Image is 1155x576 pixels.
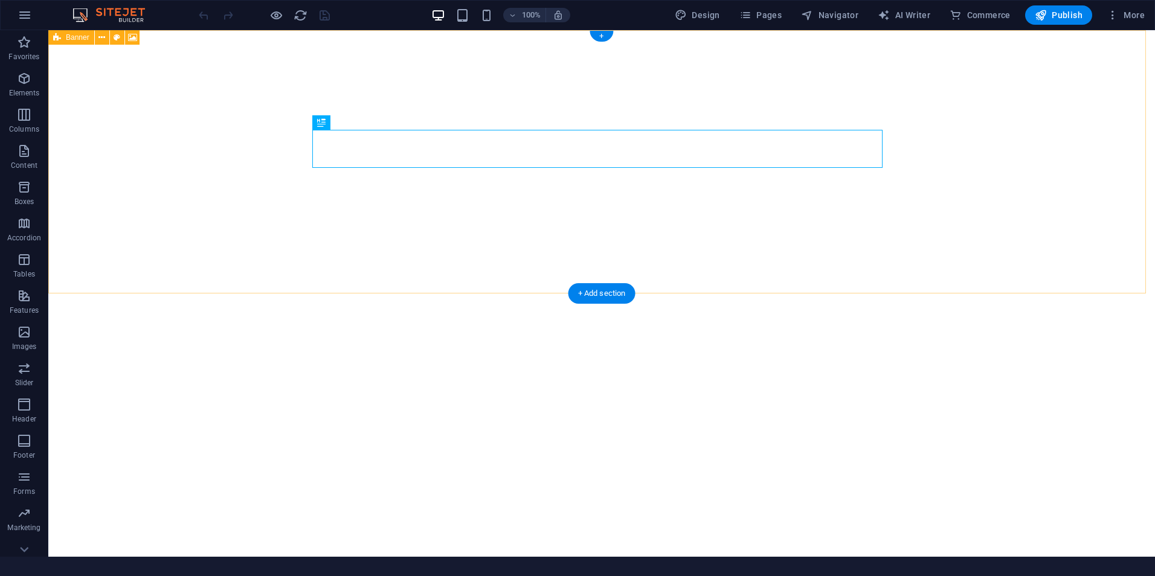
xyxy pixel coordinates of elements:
[670,5,725,25] div: Design (Ctrl+Alt+Y)
[950,9,1011,21] span: Commerce
[1107,9,1145,21] span: More
[553,10,564,21] i: On resize automatically adjust zoom level to fit chosen device.
[7,233,41,243] p: Accordion
[10,306,39,315] p: Features
[739,9,782,21] span: Pages
[878,9,930,21] span: AI Writer
[801,9,858,21] span: Navigator
[796,5,863,25] button: Navigator
[293,8,307,22] button: reload
[590,31,613,42] div: +
[7,523,40,533] p: Marketing
[13,269,35,279] p: Tables
[66,34,89,41] span: Banner
[735,5,787,25] button: Pages
[12,342,37,351] p: Images
[503,8,546,22] button: 100%
[8,52,39,62] p: Favorites
[13,487,35,496] p: Forms
[9,88,40,98] p: Elements
[568,283,635,304] div: + Add section
[15,378,34,388] p: Slider
[12,414,36,424] p: Header
[11,161,37,170] p: Content
[269,8,283,22] button: Click here to leave preview mode and continue editing
[670,5,725,25] button: Design
[1025,5,1092,25] button: Publish
[675,9,720,21] span: Design
[873,5,935,25] button: AI Writer
[69,8,160,22] img: Editor Logo
[294,8,307,22] i: Reload page
[14,197,34,206] p: Boxes
[1035,9,1083,21] span: Publish
[13,450,35,460] p: Footer
[9,124,39,134] p: Columns
[1102,5,1150,25] button: More
[945,5,1015,25] button: Commerce
[521,8,541,22] h6: 100%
